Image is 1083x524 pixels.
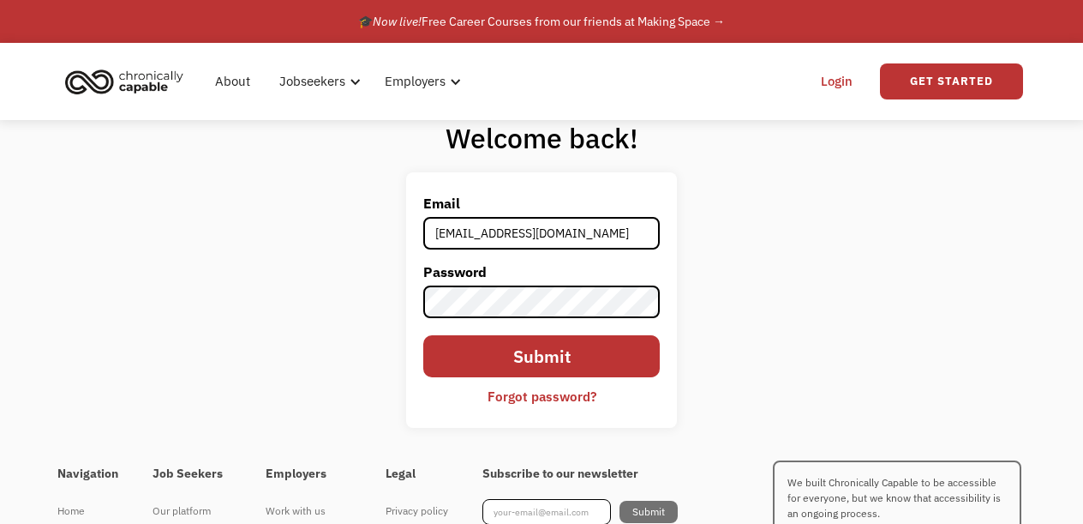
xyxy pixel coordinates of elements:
a: About [205,54,260,109]
div: Jobseekers [279,71,345,92]
label: Email [423,190,660,217]
em: Now live! [373,14,422,29]
input: Submit [619,501,678,523]
a: Login [811,54,863,109]
div: Work with us [266,501,351,521]
a: Forgot password? [475,382,609,411]
form: Email Form 2 [423,190,660,410]
h4: Job Seekers [153,467,231,482]
a: Work with us [266,499,351,523]
div: 🎓 Free Career Courses from our friends at Making Space → [358,11,725,32]
h4: Navigation [57,467,118,482]
div: Employers [374,54,466,109]
h4: Employers [266,467,351,482]
div: Home [57,501,118,521]
h4: Subscribe to our newsletter [482,467,678,482]
img: Chronically Capable logo [60,63,188,100]
div: Jobseekers [269,54,366,109]
input: Submit [423,335,660,376]
div: Employers [385,71,446,92]
a: Privacy policy [386,499,448,523]
input: john@doe.com [423,217,660,250]
a: home [60,63,196,100]
h1: Welcome back! [406,121,677,155]
a: Home [57,499,118,523]
a: Get Started [880,63,1023,99]
label: Password [423,258,660,286]
div: Privacy policy [386,501,448,521]
a: Our platform [153,499,231,523]
div: Forgot password? [488,386,596,407]
div: Our platform [153,501,231,521]
h4: Legal [386,467,448,482]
